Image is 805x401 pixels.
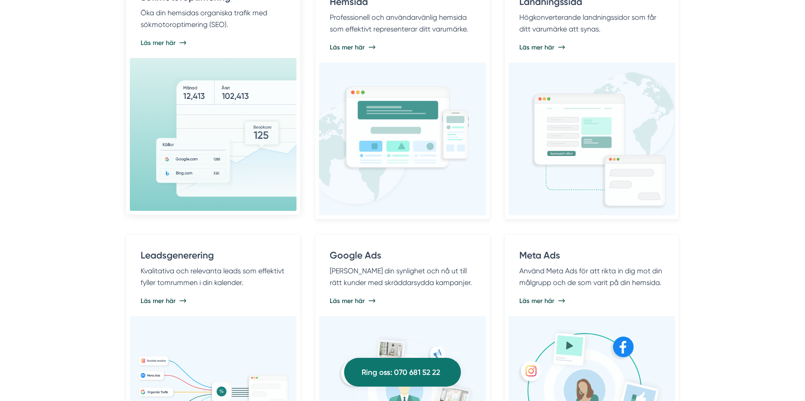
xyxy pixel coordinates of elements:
[519,296,554,305] span: Läs mer här
[141,265,286,288] p: Kvalitativa och relevanta leads som effektivt fyller tomrummen i din kalender.
[344,358,461,387] a: Ring oss: 070 681 52 22
[330,296,365,305] span: Läs mer här
[299,85,470,211] img: Hemsida för bygg- och tjänsteföretag.
[141,296,176,305] span: Läs mer här
[529,67,682,211] img: Landningssida för bygg- och tjänsteföretag.
[330,265,475,288] p: [PERSON_NAME] din synlighet och nå ut till rätt kunder med skräddarsydda kampanjer.
[330,43,365,52] span: Läs mer här
[519,249,664,265] h4: Meta Ads
[330,249,475,265] h4: Google Ads
[519,43,554,52] span: Läs mer här
[141,249,286,265] h4: Leadsgenerering
[330,12,475,35] p: Professionell och användarvänlig hemsida som effektivt representerar ditt varumärke.
[141,38,176,47] span: Läs mer här
[141,7,286,30] p: Öka din hemsidas organiska trafik med sökmotoroptimering (SEO).
[519,265,664,288] p: Använd Meta Ads för att rikta in dig mot din målgrupp och de som varit på din hemsida.
[362,366,440,379] span: Ring oss: 070 681 52 22
[519,12,664,35] p: Högkonverterande landningssidor som får ditt varumärke att synas.
[155,67,330,201] img: Sökmotoroptimering för bygg- och tjänsteföretag.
